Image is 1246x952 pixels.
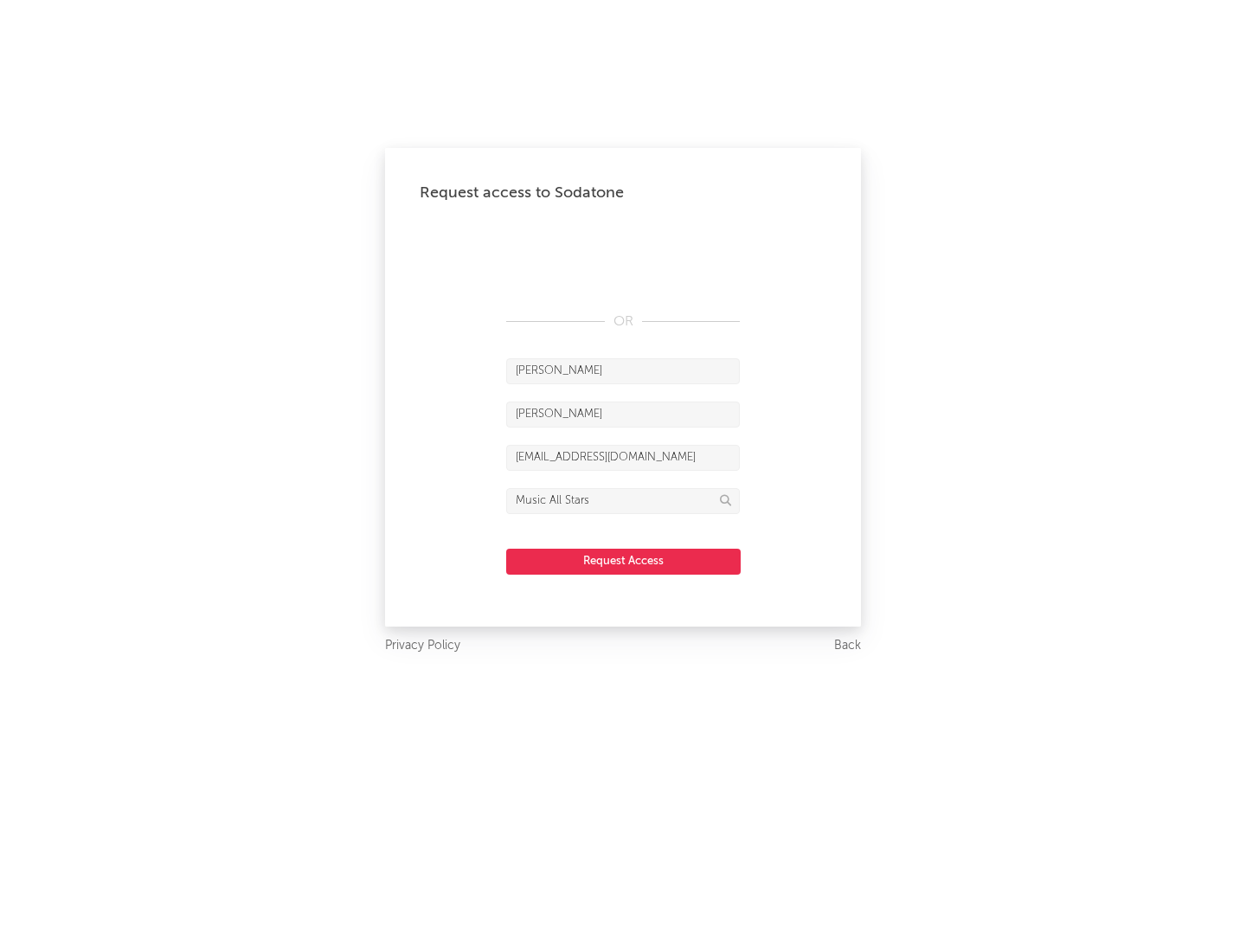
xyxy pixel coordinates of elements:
a: Privacy Policy [385,635,460,657]
a: Back [834,635,861,657]
button: Request Access [506,549,741,575]
input: Email [506,445,740,471]
input: Last Name [506,402,740,428]
div: Request access to Sodatone [420,183,826,203]
input: First Name [506,358,740,384]
div: OR [506,312,740,332]
input: Division [506,488,740,514]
